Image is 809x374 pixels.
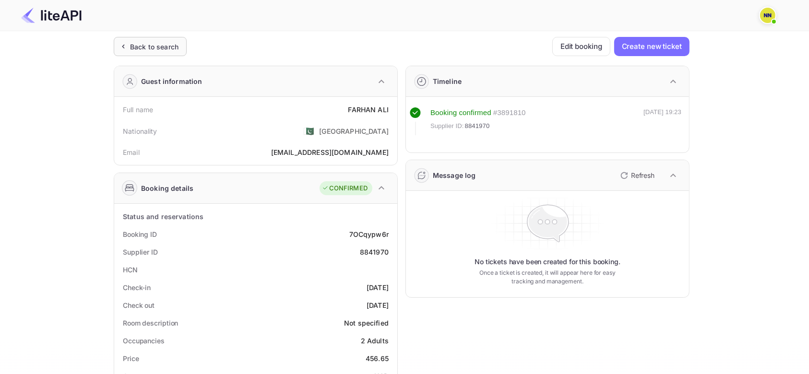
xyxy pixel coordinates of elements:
[271,147,389,157] div: [EMAIL_ADDRESS][DOMAIN_NAME]
[123,282,151,292] div: Check-in
[123,147,140,157] div: Email
[475,257,620,267] p: No tickets have been created for this booking.
[123,247,158,257] div: Supplier ID
[123,336,165,346] div: Occupancies
[130,42,178,52] div: Back to search
[348,105,389,115] div: FARHAN ALI
[319,126,389,136] div: [GEOGRAPHIC_DATA]
[123,229,157,239] div: Booking ID
[21,8,82,23] img: LiteAPI Logo
[366,353,389,363] div: 456.65
[430,121,464,131] span: Supplier ID:
[123,105,153,115] div: Full name
[643,107,681,135] div: [DATE] 19:23
[322,184,368,193] div: CONFIRMED
[430,107,491,118] div: Booking confirmed
[344,318,389,328] div: Not specified
[349,229,389,239] div: 7OCqypw6r
[433,170,476,180] div: Message log
[123,318,178,328] div: Room description
[141,76,202,86] div: Guest information
[141,183,193,193] div: Booking details
[123,353,139,363] div: Price
[367,300,389,310] div: [DATE]
[760,8,775,23] img: N/A N/A
[433,76,462,86] div: Timeline
[465,121,490,131] span: 8841970
[360,247,389,257] div: 8841970
[303,122,314,140] span: United States
[123,300,155,310] div: Check out
[123,265,138,275] div: HCN
[493,107,526,118] div: # 3891810
[361,336,389,346] div: 2 Adults
[123,211,203,222] div: Status and reservations
[472,269,623,286] p: Once a ticket is created, it will appear here for easy tracking and management.
[631,170,654,180] p: Refresh
[615,168,658,183] button: Refresh
[614,37,690,56] button: Create new ticket
[552,37,610,56] button: Edit booking
[123,126,157,136] div: Nationality
[367,282,389,292] div: [DATE]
